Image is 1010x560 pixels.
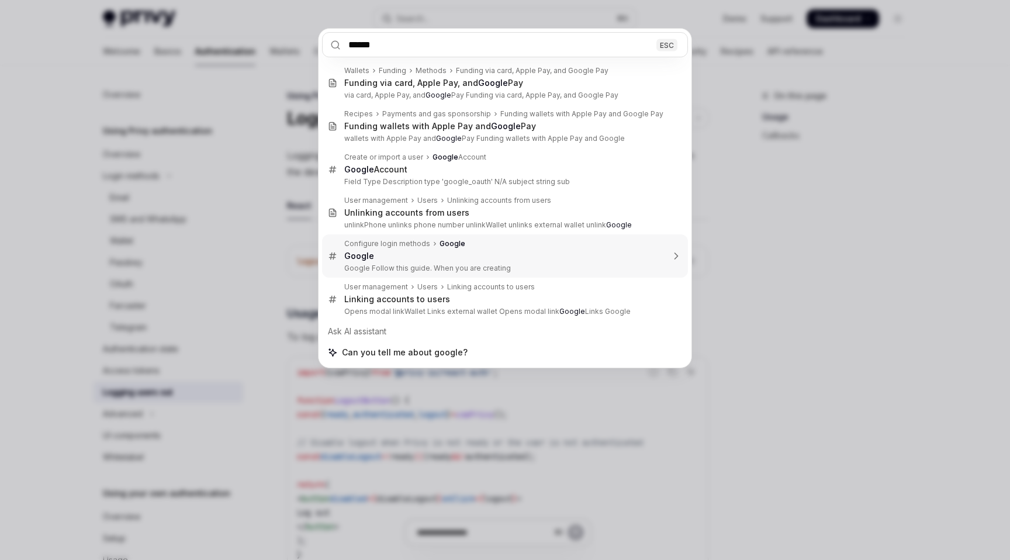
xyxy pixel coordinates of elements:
[344,264,663,273] p: Google Follow this guide. When you are creating
[344,91,663,100] p: via card, Apple Pay, and Pay Funding via card, Apple Pay, and Google Pay
[416,66,447,75] div: Methods
[656,39,677,51] div: ESC
[436,134,462,143] b: Google
[417,282,438,292] div: Users
[322,321,688,342] div: Ask AI assistant
[344,220,663,230] p: unlinkPhone unlinks phone number unlinkWallet unlinks external wallet unlink
[433,153,458,161] b: Google
[491,121,521,131] b: Google
[344,153,423,162] div: Create or import a user
[456,66,608,75] div: Funding via card, Apple Pay, and Google Pay
[344,177,663,186] p: Field Type Description type 'google_oauth' N/A subject string sub
[433,153,486,162] div: Account
[344,196,408,205] div: User management
[440,239,465,248] b: Google
[344,78,523,88] div: Funding via card, Apple Pay, and Pay
[344,208,469,218] div: Unlinking accounts from users
[478,78,508,88] b: Google
[344,164,374,174] b: Google
[500,109,663,119] div: Funding wallets with Apple Pay and Google Pay
[379,66,406,75] div: Funding
[417,196,438,205] div: Users
[344,294,450,305] div: Linking accounts to users
[344,251,374,261] b: Google
[426,91,451,99] b: Google
[447,196,551,205] div: Unlinking accounts from users
[447,282,535,292] div: Linking accounts to users
[342,347,468,358] span: Can you tell me about google?
[344,134,663,143] p: wallets with Apple Pay and Pay Funding wallets with Apple Pay and Google
[344,121,536,132] div: Funding wallets with Apple Pay and Pay
[344,282,408,292] div: User management
[344,109,373,119] div: Recipes
[606,220,632,229] b: Google
[344,66,369,75] div: Wallets
[344,239,430,248] div: Configure login methods
[382,109,491,119] div: Payments and gas sponsorship
[344,307,663,316] p: Opens modal linkWallet Links external wallet Opens modal link Links Google
[559,307,585,316] b: Google
[344,164,407,175] div: Account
